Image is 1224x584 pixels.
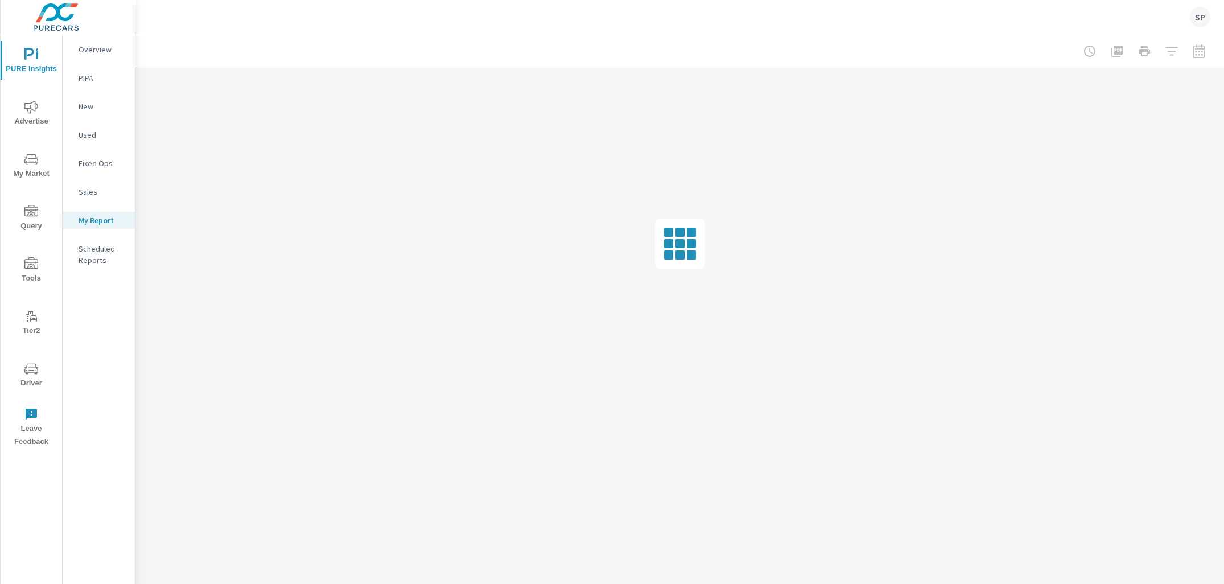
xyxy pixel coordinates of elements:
span: Tools [4,257,59,285]
p: Sales [79,186,126,198]
span: PURE Insights [4,48,59,76]
p: New [79,101,126,112]
div: My Report [63,212,135,229]
span: Leave Feedback [4,408,59,449]
div: New [63,98,135,115]
div: SP [1190,7,1210,27]
span: My Market [4,153,59,180]
p: My Report [79,215,126,226]
span: Advertise [4,100,59,128]
p: Scheduled Reports [79,243,126,266]
div: Scheduled Reports [63,240,135,269]
span: Driver [4,362,59,390]
div: Overview [63,41,135,58]
span: Tier2 [4,310,59,338]
div: Fixed Ops [63,155,135,172]
p: PIPA [79,72,126,84]
p: Fixed Ops [79,158,126,169]
div: PIPA [63,69,135,87]
p: Used [79,129,126,141]
p: Overview [79,44,126,55]
div: nav menu [1,34,62,453]
div: Used [63,126,135,143]
div: Sales [63,183,135,200]
span: Query [4,205,59,233]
